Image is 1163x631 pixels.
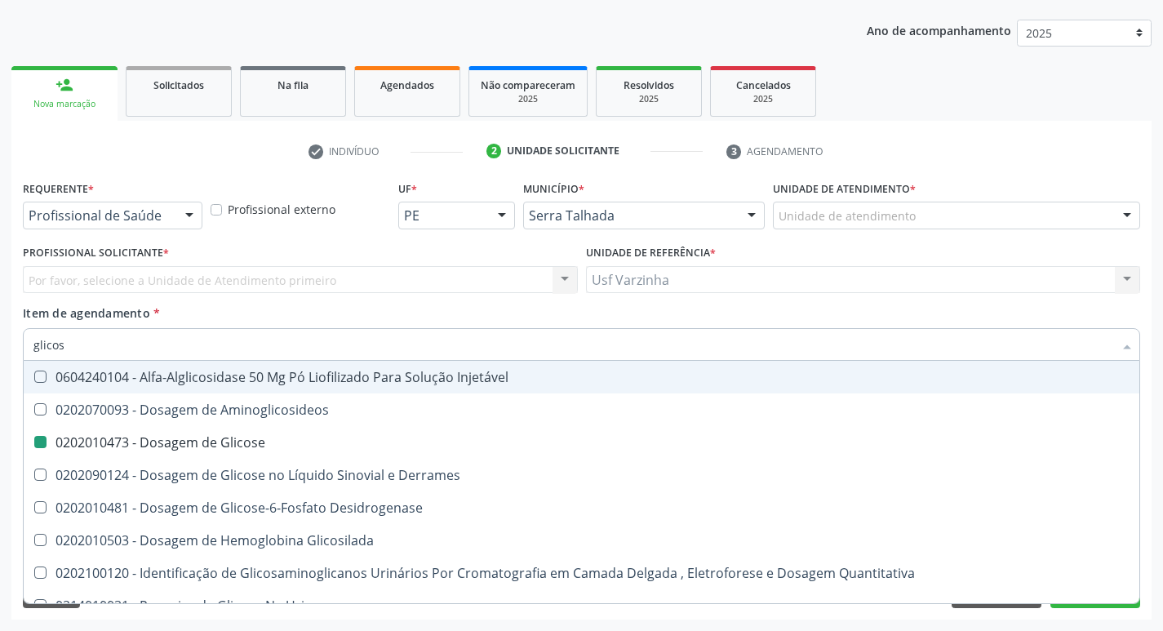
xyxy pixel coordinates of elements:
span: Item de agendamento [23,305,150,321]
div: 0202010481 - Dosagem de Glicose-6-Fosfato Desidrogenase [33,501,1130,514]
input: Buscar por procedimentos [33,328,1113,361]
span: PE [404,207,482,224]
div: 0202100120 - Identificação de Glicosaminoglicanos Urinários Por Cromatografia em Camada Delgada ,... [33,567,1130,580]
div: 2025 [481,93,575,105]
span: Na fila [277,78,309,92]
label: UF [398,176,417,202]
span: Unidade de atendimento [779,207,916,224]
label: Município [523,176,584,202]
label: Unidade de referência [586,241,716,266]
div: 2025 [608,93,690,105]
div: 0604240104 - Alfa-Alglicosidase 50 Mg Pó Liofilizado Para Solução Injetável [33,371,1130,384]
div: 0202010473 - Dosagem de Glicose [33,436,1130,449]
span: Serra Talhada [529,207,731,224]
div: person_add [55,76,73,94]
div: 0202010503 - Dosagem de Hemoglobina Glicosilada [33,534,1130,547]
div: 0202090124 - Dosagem de Glicose no Líquido Sinovial e Derrames [33,469,1130,482]
div: Nova marcação [23,98,106,110]
span: Agendados [380,78,434,92]
div: Unidade solicitante [507,144,619,158]
p: Ano de acompanhamento [867,20,1011,40]
label: Unidade de atendimento [773,176,916,202]
label: Profissional externo [228,201,335,218]
span: Não compareceram [481,78,575,92]
label: Profissional Solicitante [23,241,169,266]
div: 0202070093 - Dosagem de Aminoglicosideos [33,403,1130,416]
span: Solicitados [153,78,204,92]
span: Cancelados [736,78,791,92]
label: Requerente [23,176,94,202]
div: 0214010031 - Pesquisa de Glicose Na Urina [33,599,1130,612]
span: Resolvidos [624,78,674,92]
div: 2 [486,144,501,158]
span: Profissional de Saúde [29,207,169,224]
div: 2025 [722,93,804,105]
